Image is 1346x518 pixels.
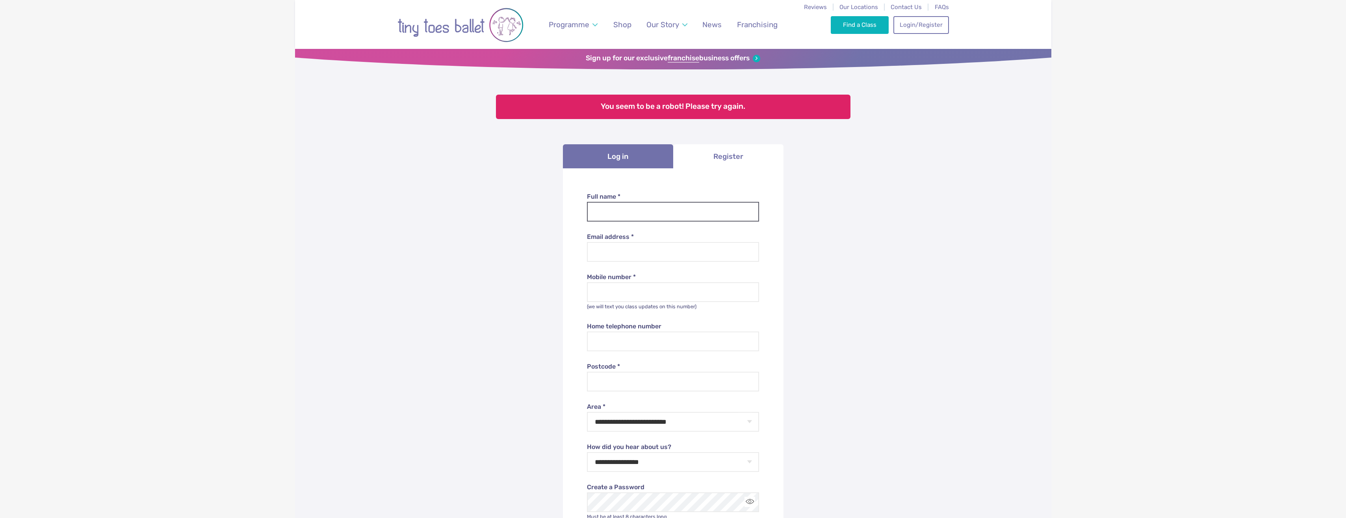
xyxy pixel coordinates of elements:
button: Toggle password visibility [744,497,755,507]
a: Franchising [733,15,781,34]
img: tiny toes ballet [397,5,524,45]
span: Shop [613,20,631,29]
span: Franchising [737,20,778,29]
span: Programme [549,20,589,29]
label: Create a Password [587,483,759,492]
a: Our Locations [839,4,878,11]
a: Programme [545,15,601,34]
a: Shop [609,15,635,34]
div: You seem to be a robot! Please try again. [496,95,850,119]
a: Our Story [642,15,691,34]
label: Full name * [587,192,759,201]
small: (we will text you class updates on this number) [587,304,696,309]
a: Sign up for our exclusivefranchisebusiness offers [586,54,760,63]
span: News [702,20,722,29]
a: Find a Class [831,16,889,34]
strong: franchise [668,54,699,63]
a: Contact Us [891,4,922,11]
a: Login/Register [893,16,949,34]
label: Mobile number * [587,273,759,281]
span: Our Story [646,20,679,29]
label: Postcode * [587,362,759,371]
a: News [699,15,726,34]
label: Home telephone number [587,322,759,331]
label: How did you hear about us? [587,443,759,451]
a: Reviews [804,4,827,11]
a: Log in [563,144,673,168]
label: Email address * [587,233,759,241]
label: Area * [587,402,759,411]
a: FAQs [935,4,949,11]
